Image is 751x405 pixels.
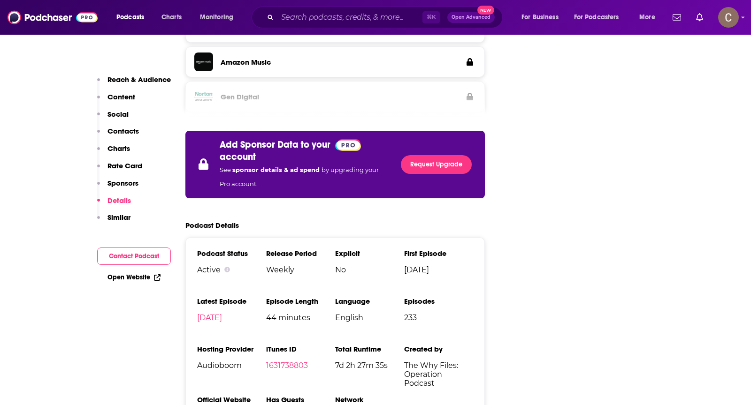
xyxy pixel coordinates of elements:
p: Social [107,110,129,119]
img: Amazon Music logo [194,52,213,71]
h3: Total Runtime [335,345,404,353]
span: Weekly [266,265,335,274]
a: Charts [155,10,187,25]
button: Details [97,196,131,213]
a: Request Upgrade [401,155,472,174]
span: 7d 2h 27m 35s [335,361,404,370]
a: Open Website [107,273,161,281]
button: open menu [110,10,156,25]
img: User Profile [718,7,739,28]
h3: Official Website [197,395,266,404]
span: [DATE] [404,265,473,274]
h3: Hosting Provider [197,345,266,353]
div: Active [197,265,266,274]
a: Show notifications dropdown [692,9,707,25]
h3: iTunes ID [266,345,335,353]
button: Contact Podcast [97,247,171,265]
span: More [639,11,655,24]
span: 233 [404,313,473,322]
span: Charts [161,11,182,24]
h3: Podcast Status [197,249,266,258]
h3: First Episode [404,249,473,258]
button: Similar [97,213,130,230]
button: open menu [568,10,633,25]
p: See by upgrading your Pro account. [220,163,390,191]
span: Logged in as clay.bolton [718,7,739,28]
button: Reach & Audience [97,75,171,92]
p: Rate Card [107,161,142,170]
button: Social [97,110,129,127]
h3: Latest Episode [197,297,266,306]
span: For Business [521,11,559,24]
button: Charts [97,144,130,161]
img: Podchaser Pro [335,139,361,151]
a: [DATE] [197,313,222,322]
button: open menu [633,10,667,25]
button: Contacts [97,127,139,144]
h3: Created by [404,345,473,353]
span: sponsor details & ad spend [232,166,322,173]
span: For Podcasters [574,11,619,24]
button: open menu [515,10,570,25]
a: 1631738803 [266,361,308,370]
span: Podcasts [116,11,144,24]
span: New [477,6,494,15]
span: Audioboom [197,361,266,370]
a: Show notifications dropdown [669,9,685,25]
button: open menu [193,10,245,25]
button: Show profile menu [718,7,739,28]
p: account [220,151,256,163]
p: Charts [107,144,130,153]
button: Sponsors [97,179,138,196]
h3: Has Guests [266,395,335,404]
div: Search podcasts, credits, & more... [261,7,512,28]
span: The Why Files: Operation Podcast [404,361,473,388]
h3: Episodes [404,297,473,306]
button: Rate Card [97,161,142,179]
span: 44 minutes [266,313,335,322]
p: Add Sponsor Data to your [220,139,330,150]
p: Details [107,196,131,205]
h3: Episode Length [266,297,335,306]
img: Podchaser - Follow, Share and Rate Podcasts [8,8,98,26]
h2: Podcast Details [185,221,239,230]
h3: Amazon Music [221,58,271,67]
button: Open AdvancedNew [447,12,495,23]
p: Reach & Audience [107,75,171,84]
p: Sponsors [107,179,138,187]
p: Contacts [107,127,139,135]
p: Similar [107,213,130,222]
a: Pro website [335,138,361,150]
span: Monitoring [200,11,233,24]
input: Search podcasts, credits, & more... [277,10,422,25]
h3: Language [335,297,404,306]
h3: Release Period [266,249,335,258]
h3: Explicit [335,249,404,258]
p: Content [107,92,135,101]
span: English [335,313,404,322]
span: Open Advanced [452,15,490,20]
span: No [335,265,404,274]
span: ⌘ K [422,11,440,23]
button: Content [97,92,135,110]
h3: Network [335,395,404,404]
